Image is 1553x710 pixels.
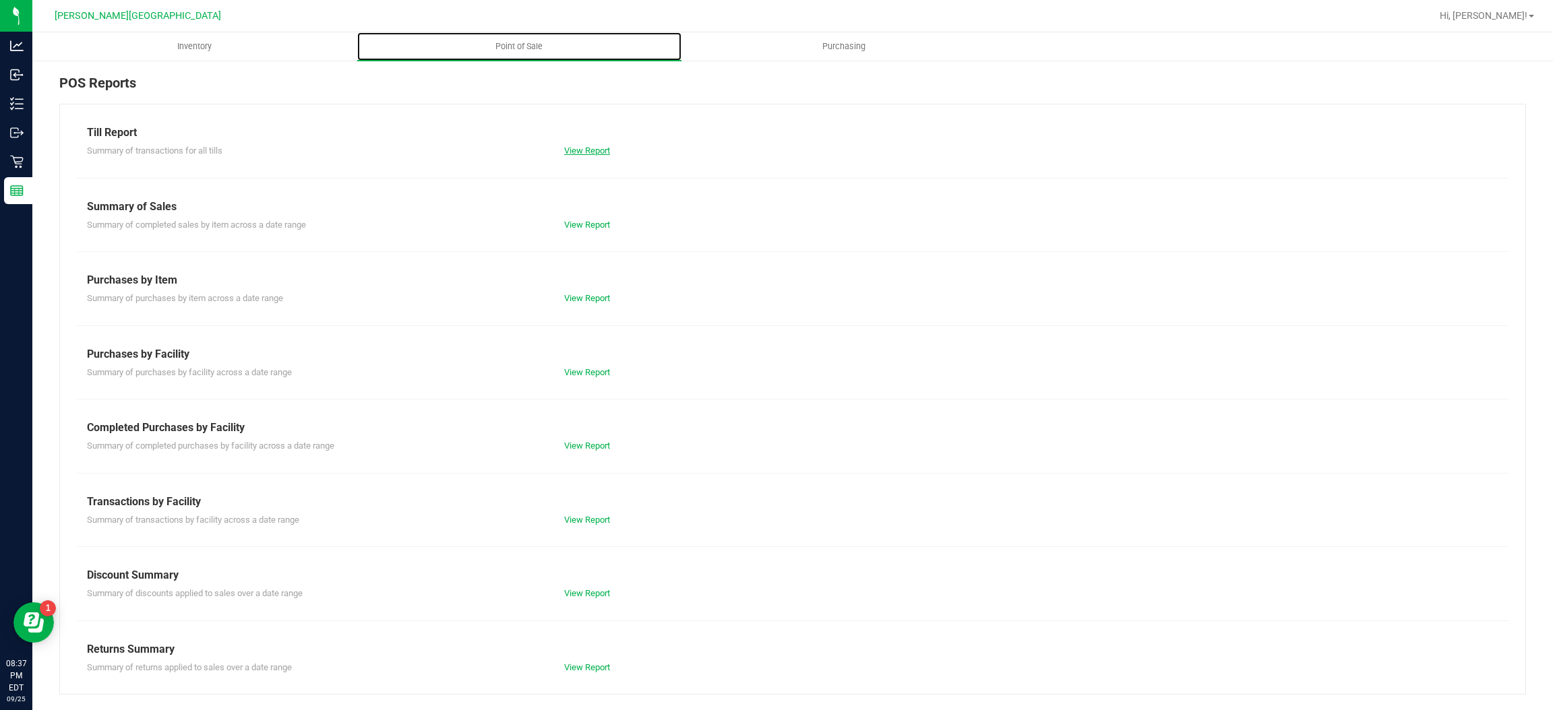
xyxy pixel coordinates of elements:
[55,10,221,22] span: [PERSON_NAME][GEOGRAPHIC_DATA]
[87,641,1498,657] div: Returns Summary
[357,32,682,61] a: Point of Sale
[681,32,1006,61] a: Purchasing
[804,40,884,53] span: Purchasing
[87,293,283,303] span: Summary of purchases by item across a date range
[564,515,610,525] a: View Report
[87,515,299,525] span: Summary of transactions by facility across a date range
[564,588,610,598] a: View Report
[87,420,1498,436] div: Completed Purchases by Facility
[564,220,610,230] a: View Report
[564,293,610,303] a: View Report
[10,39,24,53] inline-svg: Analytics
[59,73,1526,104] div: POS Reports
[10,155,24,168] inline-svg: Retail
[564,367,610,377] a: View Report
[87,367,292,377] span: Summary of purchases by facility across a date range
[87,588,303,598] span: Summary of discounts applied to sales over a date range
[159,40,230,53] span: Inventory
[477,40,561,53] span: Point of Sale
[13,602,54,643] iframe: Resource center
[564,146,610,156] a: View Report
[32,32,357,61] a: Inventory
[1440,10,1527,21] span: Hi, [PERSON_NAME]!
[87,272,1498,288] div: Purchases by Item
[87,146,222,156] span: Summary of transactions for all tills
[87,567,1498,583] div: Discount Summary
[87,494,1498,510] div: Transactions by Facility
[6,657,26,694] p: 08:37 PM EDT
[87,346,1498,362] div: Purchases by Facility
[87,125,1498,141] div: Till Report
[10,126,24,139] inline-svg: Outbound
[10,184,24,197] inline-svg: Reports
[10,68,24,82] inline-svg: Inbound
[87,662,292,672] span: Summary of returns applied to sales over a date range
[87,441,334,451] span: Summary of completed purchases by facility across a date range
[87,199,1498,215] div: Summary of Sales
[6,694,26,704] p: 09/25
[87,220,306,230] span: Summary of completed sales by item across a date range
[564,441,610,451] a: View Report
[40,600,56,616] iframe: Resource center unread badge
[10,97,24,110] inline-svg: Inventory
[564,662,610,672] a: View Report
